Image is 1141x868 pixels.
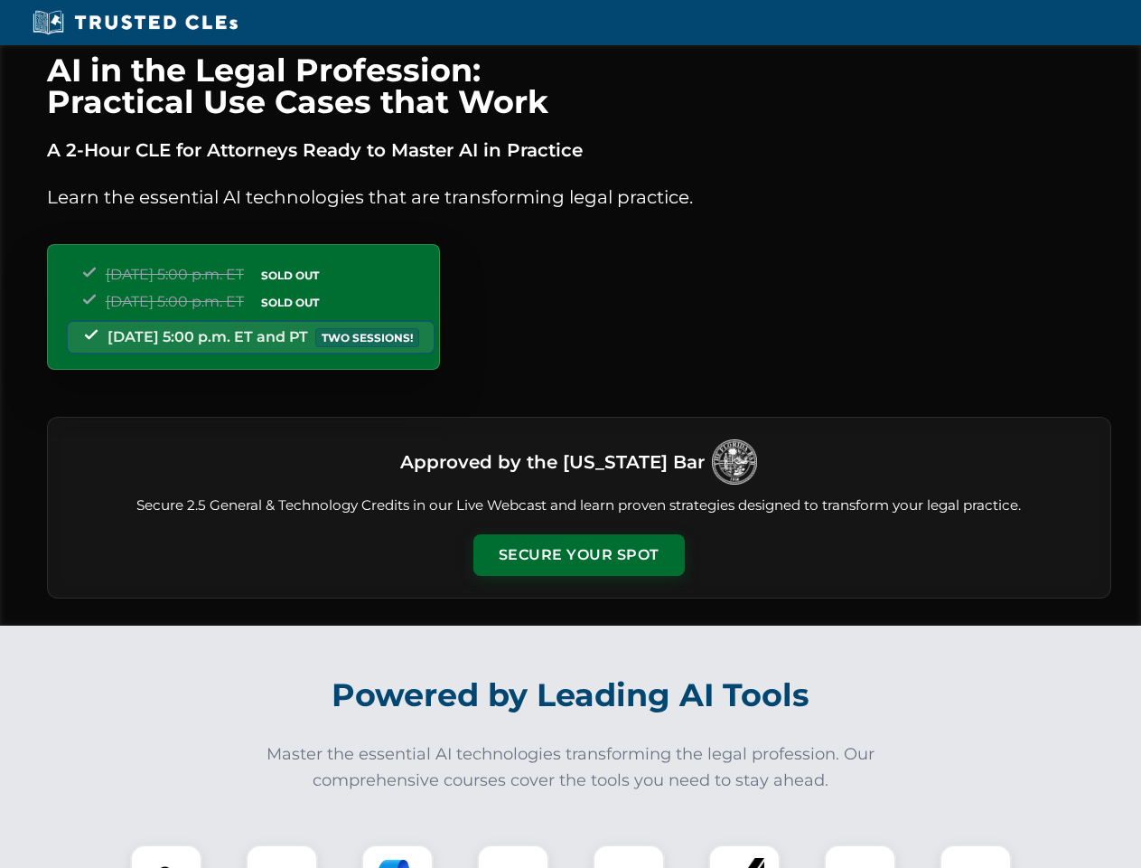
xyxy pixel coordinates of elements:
p: Secure 2.5 General & Technology Credits in our Live Webcast and learn proven strategies designed ... [70,495,1089,516]
h1: AI in the Legal Profession: Practical Use Cases that Work [47,54,1111,118]
span: [DATE] 5:00 p.m. ET [106,293,244,310]
span: SOLD OUT [255,293,325,312]
img: Logo [712,439,757,485]
p: A 2-Hour CLE for Attorneys Ready to Master AI in Practice [47,136,1111,165]
h3: Approved by the [US_STATE] Bar [400,446,705,478]
button: Secure Your Spot [473,534,685,576]
img: Trusted CLEs [27,9,243,36]
p: Master the essential AI technologies transforming the legal profession. Our comprehensive courses... [255,741,887,794]
h2: Powered by Leading AI Tools [70,664,1071,727]
p: Learn the essential AI technologies that are transforming legal practice. [47,183,1111,212]
span: SOLD OUT [255,266,325,285]
span: [DATE] 5:00 p.m. ET [106,266,244,283]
